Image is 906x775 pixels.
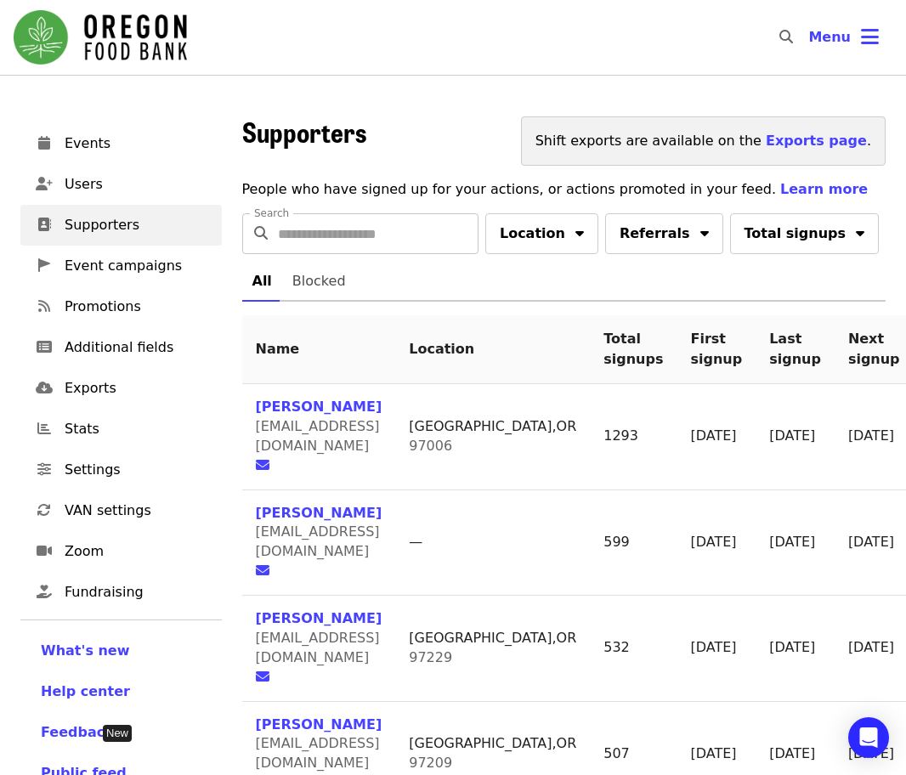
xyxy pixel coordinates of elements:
[677,315,756,384] th: First signup
[256,669,280,685] a: envelope icon
[409,754,576,773] p: 97209
[38,298,50,314] i: rss icon
[41,641,201,661] a: What's new
[14,10,187,65] img: Oregon Food Bank - Home
[409,630,576,646] span: [GEOGRAPHIC_DATA], OR
[38,257,50,274] i: pennant icon
[795,17,892,58] button: Toggle account menu
[65,582,208,602] span: Fundraising
[242,315,396,384] th: Name
[65,378,208,399] span: Exports
[803,17,817,58] input: Search
[590,490,677,597] td: 599
[700,223,709,239] i: sort-down icon
[20,490,222,531] a: VAN settings
[20,531,222,572] a: Zoom
[36,176,53,192] i: user-plus icon
[256,418,380,454] span: [EMAIL_ADDRESS][DOMAIN_NAME]
[256,563,269,579] i: envelope icon
[409,648,576,668] p: 97229
[37,217,51,233] i: address-book icon
[256,630,380,665] span: [EMAIL_ADDRESS][DOMAIN_NAME]
[848,717,889,758] div: Open Intercom Messenger
[677,490,756,597] td: [DATE]
[41,683,130,699] span: Help center
[65,419,208,439] span: Stats
[103,725,132,742] div: Tooltip anchor
[500,223,565,244] span: Location
[856,223,864,239] i: sort-down icon
[242,179,886,200] p: People who have signed up for your actions, or actions promoted in your feed.
[756,315,835,384] th: Last signup
[395,315,590,384] th: Location
[409,418,576,434] span: [GEOGRAPHIC_DATA], OR
[256,735,380,771] span: [EMAIL_ADDRESS][DOMAIN_NAME]
[36,380,53,396] i: cloud-download icon
[65,133,208,154] span: Events
[37,461,51,478] i: sliders-h icon
[20,409,222,450] a: Stats
[37,543,52,559] i: video icon
[242,261,282,302] a: All
[65,501,208,521] span: VAN settings
[256,610,382,626] a: [PERSON_NAME]
[590,596,677,702] td: 532
[65,460,208,480] span: Settings
[20,205,222,246] a: Supporters
[20,164,222,205] a: Users
[620,223,690,244] span: Referrals
[65,174,208,195] span: Users
[756,490,835,597] td: [DATE]
[41,724,114,740] span: Feedback
[20,572,222,613] a: Fundraising
[37,339,52,355] i: list-alt icon
[575,223,584,239] i: sort-down icon
[20,450,222,490] a: Settings
[254,225,268,241] i: search icon
[677,596,756,702] td: [DATE]
[256,505,382,521] a: [PERSON_NAME]
[41,682,201,702] a: Help center
[37,502,51,518] i: sync icon
[242,111,366,151] span: Supporters
[20,123,222,164] a: Events
[65,256,208,276] span: Event campaigns
[37,421,51,437] i: chart-bar icon
[485,213,598,254] button: Location
[766,133,867,149] a: Exports page
[65,337,208,358] span: Additional fields
[779,29,793,45] i: search icon
[37,584,52,600] i: hand-holding-heart icon
[20,327,222,368] a: Additional fields
[292,269,346,293] span: Blocked
[65,541,208,562] span: Zoom
[282,261,356,302] a: Blocked
[756,596,835,702] td: [DATE]
[256,457,269,473] i: envelope icon
[41,642,130,659] span: What's new
[745,223,847,244] span: Total signups
[252,269,272,293] span: All
[861,25,879,49] i: bars icon
[256,716,382,733] a: [PERSON_NAME]
[278,213,478,254] input: Search
[677,384,756,490] td: [DATE]
[808,29,851,45] span: Menu
[730,213,880,254] button: Total signups
[256,669,269,685] i: envelope icon
[20,368,222,409] a: Exports
[41,722,201,743] a: Feedback
[20,286,222,327] a: Promotions
[756,384,835,490] td: [DATE]
[590,384,677,490] td: 1293
[605,213,723,254] button: Referrals
[20,246,222,286] a: Event campaigns
[780,181,868,197] a: Learn more
[65,297,208,317] span: Promotions
[256,523,380,559] span: [EMAIL_ADDRESS][DOMAIN_NAME]
[590,315,677,384] th: Total signups
[256,399,382,415] a: [PERSON_NAME]
[65,215,208,235] span: Supporters
[395,490,590,597] td: —
[38,135,50,151] i: calendar icon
